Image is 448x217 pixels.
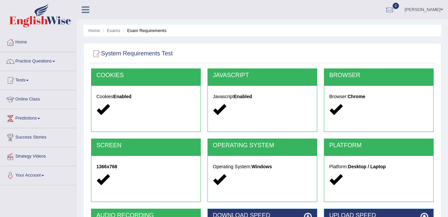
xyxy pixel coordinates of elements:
h2: System Requirements Test [91,49,173,59]
h2: JAVASCRIPT [213,72,312,79]
h5: Platform: [329,164,428,169]
a: Tests [0,71,76,88]
a: Predictions [0,109,76,126]
a: Exams [107,28,120,33]
span: 0 [393,3,399,9]
h5: Cookies [96,94,195,99]
strong: Enabled [234,94,252,99]
a: Success Stories [0,128,76,145]
a: Home [0,33,76,50]
a: Your Account [0,166,76,183]
strong: Enabled [113,94,131,99]
h2: COOKIES [96,72,195,79]
h5: Javascript [213,94,312,99]
strong: Windows [252,164,272,169]
a: Home [88,28,100,33]
a: Practice Questions [0,52,76,69]
strong: 1366x768 [96,164,117,169]
h2: PLATFORM [329,142,428,149]
a: Online Class [0,90,76,107]
h2: SCREEN [96,142,195,149]
li: Exam Requirements [121,27,166,34]
h5: Browser: [329,94,428,99]
strong: Desktop / Laptop [348,164,386,169]
h2: BROWSER [329,72,428,79]
strong: Chrome [348,94,365,99]
h5: Operating System: [213,164,312,169]
a: Strategy Videos [0,147,76,164]
h2: OPERATING SYSTEM [213,142,312,149]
